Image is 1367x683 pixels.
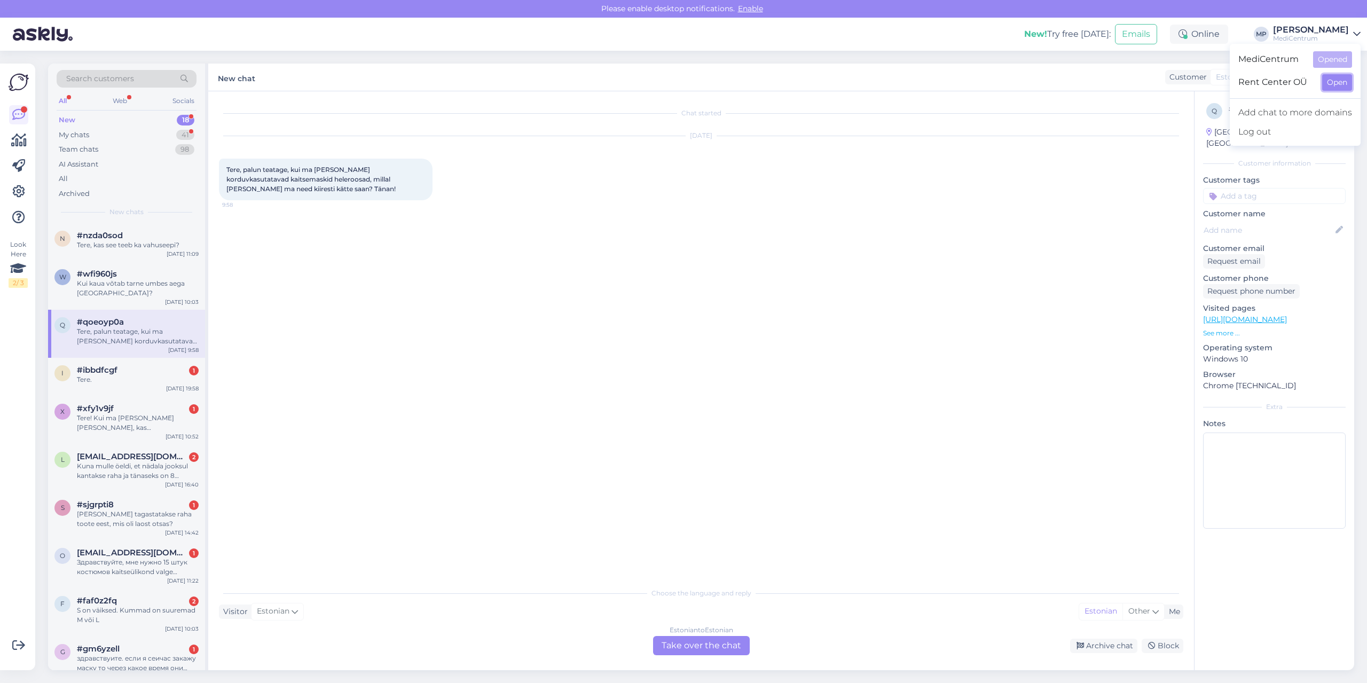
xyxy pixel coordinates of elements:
a: Add chat to more domains [1230,103,1361,122]
div: Try free [DATE]: [1024,28,1111,41]
div: 2 [189,452,199,462]
div: Socials [170,94,197,108]
div: S on väiksed. Kummad on suuremad M või L [77,606,199,625]
div: MP [1254,27,1269,42]
div: Log out [1230,122,1361,142]
div: Tere! Kui ma [PERSON_NAME] [PERSON_NAME], kas [PERSON_NAME] hiljemalt laupäeval kätte ? [77,413,199,433]
div: Customer [1165,72,1207,83]
span: l [61,456,65,464]
div: 2 / 3 [9,278,28,288]
button: Opened [1313,51,1352,68]
div: 1 [189,366,199,375]
span: Search customers [66,73,134,84]
p: Customer phone [1203,273,1346,284]
div: Request email [1203,254,1265,269]
div: MediCentrum [1273,34,1349,43]
p: Customer email [1203,243,1346,254]
div: All [59,174,68,184]
span: g [60,648,65,656]
div: 2 [189,596,199,606]
div: Tere. [77,375,199,384]
div: Choose the language and reply [219,588,1183,598]
div: Customer information [1203,159,1346,168]
span: Tere, palun teatage, kui ma [PERSON_NAME] korduvkasutatavad kaitsemaskid heleroosad, millal [PERS... [226,166,396,193]
div: Visitor [219,606,248,617]
div: [DATE] 11:09 [167,250,199,258]
div: AI Assistant [59,159,98,170]
a: [PERSON_NAME]MediCentrum [1273,26,1361,43]
span: #gm6yzell [77,644,120,654]
p: Customer name [1203,208,1346,219]
div: 1 [189,500,199,510]
span: s [61,504,65,512]
div: [GEOGRAPHIC_DATA], [GEOGRAPHIC_DATA] [1206,127,1324,149]
button: Emails [1115,24,1157,44]
img: Askly Logo [9,72,29,92]
span: n [60,234,65,242]
div: 41 [176,130,194,140]
div: Здравствуйте, мне нужно 15 штук костюмов kaitseülikond valge ühekordne. Показывает, что только 7 ... [77,558,199,577]
div: Kuna mulle öeldi, et nädala jooksul kantakse raha ja tänaseks on 8 tööpäeva möödas tellimuse tühi... [77,461,199,481]
span: #faf0z2fq [77,596,117,606]
p: Visited pages [1203,303,1346,314]
div: [DATE] 10:03 [165,298,199,306]
span: Estonian [1216,72,1248,83]
button: Open [1322,74,1352,91]
div: Tere, kas see teeb ka vahuseepi? [77,240,199,250]
span: New chats [109,207,144,217]
span: #qoeoyp0a [77,317,124,327]
p: Chrome [TECHNICAL_ID] [1203,380,1346,391]
div: [DATE] 9:58 [168,346,199,354]
span: o [60,552,65,560]
input: Add name [1204,224,1333,236]
div: Team chats [59,144,98,155]
label: New chat [218,70,255,84]
div: Estonian to Estonian [670,625,733,635]
div: Block [1142,639,1183,653]
div: 98 [175,144,194,155]
div: My chats [59,130,89,140]
div: [PERSON_NAME] tagastatakse raha toote eest, mis oli laost otsas? [77,509,199,529]
div: Look Here [9,240,28,288]
div: 18 [177,115,194,125]
span: q [60,321,65,329]
div: Estonian [1079,603,1122,619]
span: #nzda0sod [77,231,123,240]
span: i [61,369,64,377]
b: New! [1024,29,1047,39]
p: See more ... [1203,328,1346,338]
span: q [1212,107,1217,115]
span: lisettsoopere123@gmail.com [77,452,188,461]
p: Browser [1203,369,1346,380]
div: Web [111,94,129,108]
div: 1 [189,404,199,414]
span: Other [1128,606,1150,616]
div: здравствуите. если я сеичас закажу маску то через какое время они приидет? могу я ее где то сам з... [77,654,199,673]
div: [DATE] 10:03 [165,625,199,633]
span: #xfy1v9jf [77,404,114,413]
div: [DATE] 19:58 [166,384,199,392]
div: [DATE] 16:40 [165,481,199,489]
div: Online [1170,25,1228,44]
p: Windows 10 [1203,354,1346,365]
div: 1 [189,645,199,654]
span: onlywithlove@gmail.com [77,548,188,558]
div: Extra [1203,402,1346,412]
span: Rent Center OÜ [1238,74,1314,91]
span: f [60,600,65,608]
p: Customer tags [1203,175,1346,186]
div: # qoeoyp0a [1229,103,1295,116]
span: #sjgrpti8 [77,500,114,509]
span: 9:58 [222,201,262,209]
div: Archive chat [1070,639,1137,653]
div: Take over the chat [653,636,750,655]
div: [DATE] [219,131,1183,140]
div: Tere, palun teatage, kui ma [PERSON_NAME] korduvkasutatavad kaitsemaskid heleroosad, millal [PERS... [77,327,199,346]
div: Me [1165,606,1180,617]
input: Add a tag [1203,188,1346,204]
span: #ibbdfcgf [77,365,117,375]
p: Notes [1203,418,1346,429]
div: Chat started [219,108,1183,118]
span: #wfi960js [77,269,117,279]
a: [URL][DOMAIN_NAME] [1203,315,1287,324]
